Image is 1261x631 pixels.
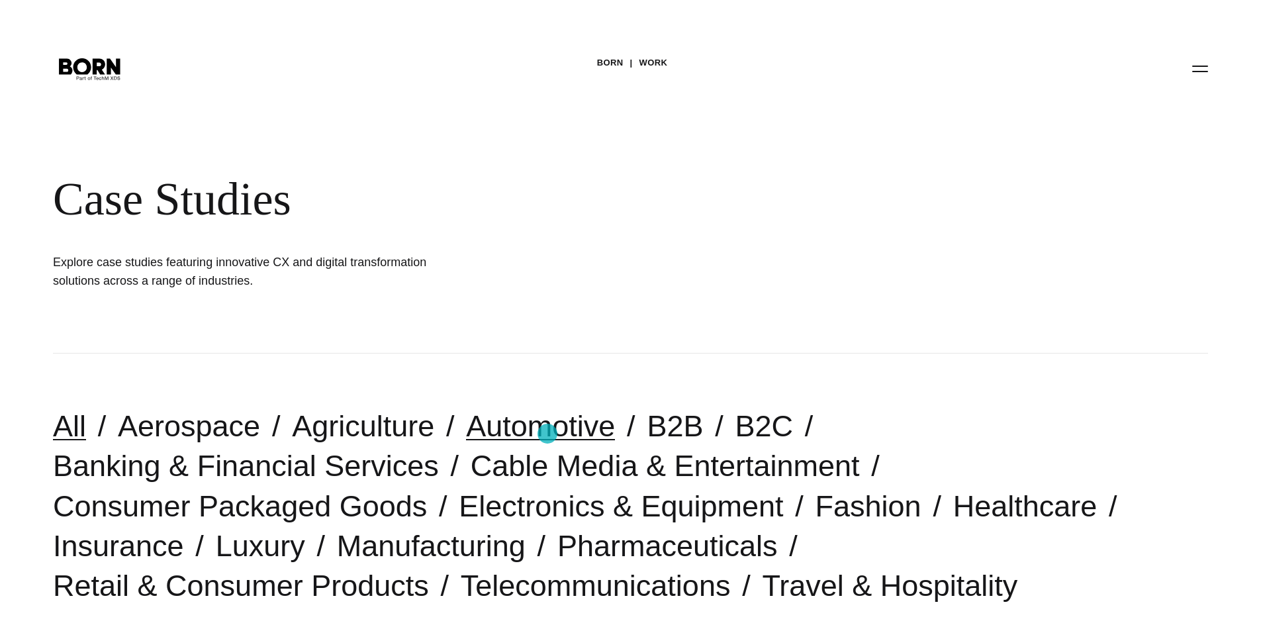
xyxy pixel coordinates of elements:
[816,489,921,523] a: Fashion
[292,409,434,443] a: Agriculture
[53,172,808,226] div: Case Studies
[53,489,427,523] a: Consumer Packaged Goods
[53,569,429,603] a: Retail & Consumer Products
[461,569,731,603] a: Telecommunications
[53,253,450,290] h1: Explore case studies featuring innovative CX and digital transformation solutions across a range ...
[53,529,184,563] a: Insurance
[647,409,703,443] a: B2B
[953,489,1098,523] a: Healthcare
[735,409,793,443] a: B2C
[466,409,615,443] a: Automotive
[639,53,668,73] a: Work
[459,489,783,523] a: Electronics & Equipment
[216,529,305,563] a: Luxury
[53,409,86,443] a: All
[1184,54,1216,82] button: Open
[337,529,526,563] a: Manufacturing
[597,53,624,73] a: BORN
[762,569,1017,603] a: Travel & Hospitality
[118,409,260,443] a: Aerospace
[53,449,439,483] a: Banking & Financial Services
[557,529,778,563] a: Pharmaceuticals
[471,449,860,483] a: Cable Media & Entertainment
